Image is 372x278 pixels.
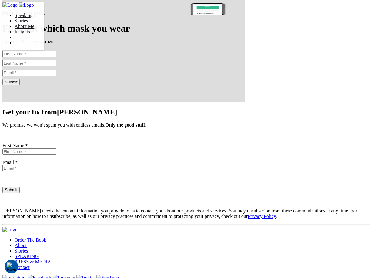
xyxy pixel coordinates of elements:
[15,254,39,259] a: SPEAKING
[15,248,28,253] a: Stories
[2,108,370,116] h2: Get your fix from
[2,60,56,66] input: Last Name *
[2,208,370,219] p: [PERSON_NAME] needs the contact information you provide to us to contact you about our products a...
[2,227,18,232] a: Home link
[2,165,56,171] input: Email
[2,122,146,127] span: We promise we won’t spam you with endless emails.
[2,39,156,44] p: Take the Mask Assessment
[15,243,27,248] a: About
[2,69,56,76] input: Email *
[15,18,28,23] a: Stories
[15,34,39,40] a: Login
[2,51,56,57] input: First Name *
[105,122,146,127] b: Only the good stuff.
[7,262,16,271] button: Consent Preferences
[2,2,18,8] img: Company Logo
[2,148,56,155] input: Name
[15,259,51,264] a: PRESS & MEDIA
[15,237,46,242] a: Order The Book
[2,9,156,17] h2: Before you go...
[15,265,30,270] a: Contact
[15,40,44,45] a: Order the book
[2,2,34,8] a: Company Logo Company Logo
[2,187,20,193] button: Submit
[57,108,117,116] span: [PERSON_NAME]
[2,143,28,148] label: First Name *
[248,214,276,219] a: Privacy Policy
[7,262,16,271] img: Revisit consent button
[15,29,30,34] a: Insights
[2,227,18,232] img: Company Logo
[186,3,230,16] img: Company Logo
[2,160,18,165] label: Email *
[15,24,34,29] a: About Me
[15,13,33,18] a: Speaking
[2,79,20,85] button: Submit
[19,2,34,8] img: Company Logo
[2,23,156,34] h3: Find out which mask you wear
